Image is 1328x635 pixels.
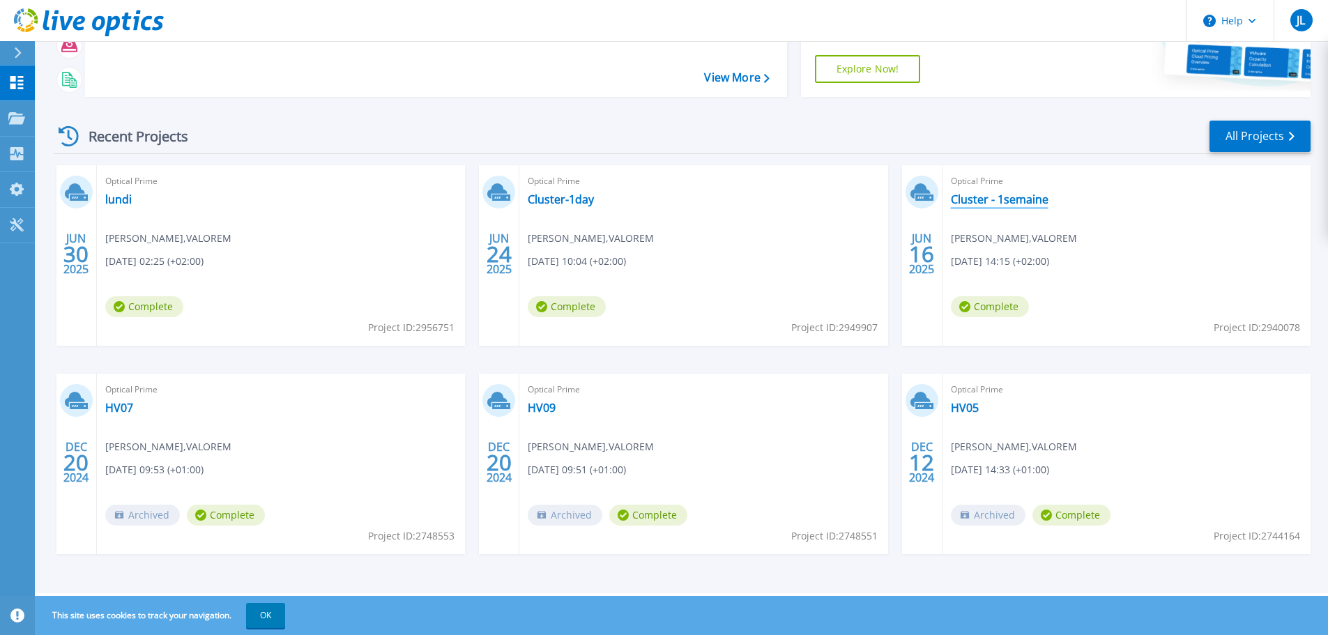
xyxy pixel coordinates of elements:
[951,439,1077,454] span: [PERSON_NAME] , VALOREM
[54,119,207,153] div: Recent Projects
[951,296,1029,317] span: Complete
[528,401,556,415] a: HV09
[105,505,180,526] span: Archived
[105,439,231,454] span: [PERSON_NAME] , VALOREM
[368,528,455,544] span: Project ID: 2748553
[815,55,921,83] a: Explore Now!
[187,505,265,526] span: Complete
[528,382,879,397] span: Optical Prime
[528,462,626,477] span: [DATE] 09:51 (+01:00)
[63,437,89,488] div: DEC 2024
[63,248,89,260] span: 30
[909,248,934,260] span: 16
[528,439,654,454] span: [PERSON_NAME] , VALOREM
[951,231,1077,246] span: [PERSON_NAME] , VALOREM
[1032,505,1111,526] span: Complete
[105,254,204,269] span: [DATE] 02:25 (+02:00)
[1209,121,1311,152] a: All Projects
[951,174,1302,189] span: Optical Prime
[528,296,606,317] span: Complete
[63,457,89,468] span: 20
[528,505,602,526] span: Archived
[105,401,133,415] a: HV07
[105,231,231,246] span: [PERSON_NAME] , VALOREM
[105,382,457,397] span: Optical Prime
[951,192,1048,206] a: Cluster - 1semaine
[908,437,935,488] div: DEC 2024
[105,174,457,189] span: Optical Prime
[791,528,878,544] span: Project ID: 2748551
[105,462,204,477] span: [DATE] 09:53 (+01:00)
[246,603,285,628] button: OK
[487,248,512,260] span: 24
[486,437,512,488] div: DEC 2024
[528,231,654,246] span: [PERSON_NAME] , VALOREM
[1214,528,1300,544] span: Project ID: 2744164
[609,505,687,526] span: Complete
[38,603,285,628] span: This site uses cookies to track your navigation.
[951,401,979,415] a: HV05
[909,457,934,468] span: 12
[528,192,594,206] a: Cluster-1day
[105,296,183,317] span: Complete
[487,457,512,468] span: 20
[704,71,769,84] a: View More
[1214,320,1300,335] span: Project ID: 2940078
[368,320,455,335] span: Project ID: 2956751
[951,382,1302,397] span: Optical Prime
[951,254,1049,269] span: [DATE] 14:15 (+02:00)
[528,254,626,269] span: [DATE] 10:04 (+02:00)
[1297,15,1305,26] span: JL
[951,462,1049,477] span: [DATE] 14:33 (+01:00)
[951,505,1025,526] span: Archived
[791,320,878,335] span: Project ID: 2949907
[528,174,879,189] span: Optical Prime
[63,229,89,280] div: JUN 2025
[486,229,512,280] div: JUN 2025
[105,192,132,206] a: lundi
[908,229,935,280] div: JUN 2025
